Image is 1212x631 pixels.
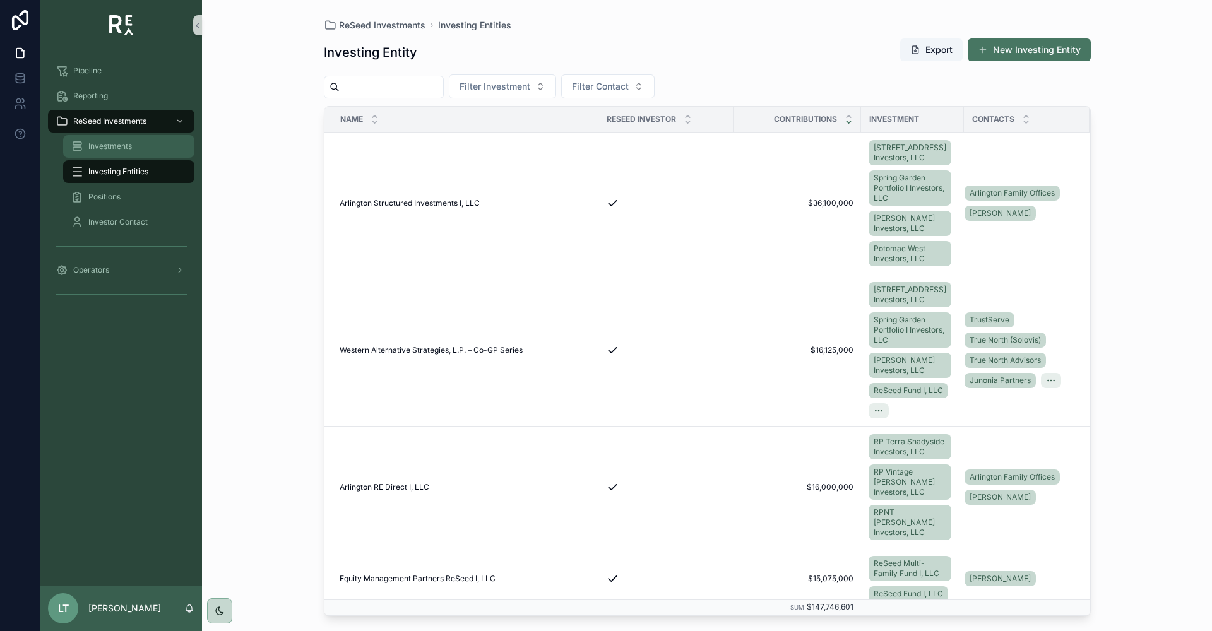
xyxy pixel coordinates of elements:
[88,217,148,227] span: Investor Contact
[874,589,943,599] span: ReSeed Fund I, LLC
[900,38,963,61] button: Export
[73,66,102,76] span: Pipeline
[438,19,511,32] a: Investing Entities
[965,186,1060,201] a: Arlington Family Offices
[869,280,956,421] a: [STREET_ADDRESS] Investors, LLCSpring Garden Portfolio I Investors, LLC[PERSON_NAME] Investors, L...
[869,211,951,236] a: [PERSON_NAME] Investors, LLC
[109,15,134,35] img: App logo
[869,114,919,124] span: Investment
[869,464,951,500] a: RP Vintage [PERSON_NAME] Investors, LLC
[965,333,1046,348] a: True North (Solovis)
[869,170,951,206] a: Spring Garden Portfolio I Investors, LLC
[340,574,496,584] span: Equity Management Partners ReSeed I, LLC
[340,482,591,492] a: Arlington RE Direct I, LLC
[48,110,194,133] a: ReSeed Investments
[48,59,194,82] a: Pipeline
[874,507,946,538] span: RPNT [PERSON_NAME] Investors, LLC
[869,553,956,604] a: ReSeed Multi-Family Fund I, LLCReSeed Fund I, LLC
[874,558,946,579] span: ReSeed Multi-Family Fund I, LLC
[73,265,109,275] span: Operators
[965,571,1036,586] a: [PERSON_NAME]
[874,437,946,457] span: RP Terra Shadyside Investors, LLC
[869,432,956,543] a: RP Terra Shadyside Investors, LLCRP Vintage [PERSON_NAME] Investors, LLCRPNT [PERSON_NAME] Invest...
[63,186,194,208] a: Positions
[874,173,946,203] span: Spring Garden Portfolio I Investors, LLC
[970,472,1055,482] span: Arlington Family Offices
[340,198,591,208] a: Arlington Structured Investments I, LLC
[63,160,194,183] a: Investing Entities
[874,386,943,396] span: ReSeed Fund I, LLC
[774,114,837,124] span: Contributions
[340,198,480,208] span: Arlington Structured Investments I, LLC
[968,38,1091,61] button: New Investing Entity
[324,19,425,32] a: ReSeed Investments
[741,345,853,355] a: $16,125,000
[965,373,1036,388] a: Junonia Partners
[63,211,194,233] a: Investor Contact
[970,574,1031,584] span: [PERSON_NAME]
[970,492,1031,502] span: [PERSON_NAME]
[874,244,946,264] span: Potomac West Investors, LLC
[340,482,429,492] span: Arlington RE Direct I, LLC
[869,505,951,540] a: RPNT [PERSON_NAME] Investors, LLC
[874,213,946,233] span: [PERSON_NAME] Investors, LLC
[970,188,1055,198] span: Arlington Family Offices
[340,345,523,355] span: Western Alternative Strategies, L.P. – Co-GP Series
[40,50,202,321] div: scrollable content
[965,569,1074,589] a: [PERSON_NAME]
[88,192,121,202] span: Positions
[965,490,1036,505] a: [PERSON_NAME]
[869,241,951,266] a: Potomac West Investors, LLC
[965,312,1014,327] a: TrustServe
[869,383,948,398] a: ReSeed Fund I, LLC
[340,574,591,584] a: Equity Management Partners ReSeed I, LLC
[874,315,946,345] span: Spring Garden Portfolio I Investors, LLC
[741,482,853,492] a: $16,000,000
[324,44,417,61] h1: Investing Entity
[965,206,1036,221] a: [PERSON_NAME]
[869,353,951,378] a: [PERSON_NAME] Investors, LLC
[965,467,1074,507] a: Arlington Family Offices[PERSON_NAME]
[607,114,676,124] span: ReSeed Investor
[339,19,425,32] span: ReSeed Investments
[874,285,946,305] span: [STREET_ADDRESS] Investors, LLC
[340,114,363,124] span: Name
[741,574,853,584] a: $15,075,000
[572,80,629,93] span: Filter Contact
[340,345,591,355] a: Western Alternative Strategies, L.P. – Co-GP Series
[561,74,655,98] button: Select Button
[970,375,1031,386] span: Junonia Partners
[73,116,146,126] span: ReSeed Investments
[965,310,1074,391] a: TrustServeTrue North (Solovis)True North AdvisorsJunonia Partners
[869,140,951,165] a: [STREET_ADDRESS] Investors, LLC
[874,355,946,375] span: [PERSON_NAME] Investors, LLC
[972,114,1014,124] span: Contacts
[869,434,951,459] a: RP Terra Shadyside Investors, LLC
[460,80,530,93] span: Filter Investment
[88,141,132,151] span: Investments
[869,312,951,348] a: Spring Garden Portfolio I Investors, LLC
[970,355,1041,365] span: True North Advisors
[73,91,108,101] span: Reporting
[807,602,853,611] span: $147,746,601
[88,167,148,177] span: Investing Entities
[970,335,1041,345] span: True North (Solovis)
[790,604,804,611] small: Sum
[869,282,951,307] a: [STREET_ADDRESS] Investors, LLC
[88,602,161,615] p: [PERSON_NAME]
[869,556,951,581] a: ReSeed Multi-Family Fund I, LLC
[869,138,956,269] a: [STREET_ADDRESS] Investors, LLCSpring Garden Portfolio I Investors, LLC[PERSON_NAME] Investors, L...
[965,353,1046,368] a: True North Advisors
[869,586,948,601] a: ReSeed Fund I, LLC
[965,469,1060,485] a: Arlington Family Offices
[970,315,1009,325] span: TrustServe
[874,467,946,497] span: RP Vintage [PERSON_NAME] Investors, LLC
[58,601,69,616] span: LT
[449,74,556,98] button: Select Button
[741,198,853,208] a: $36,100,000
